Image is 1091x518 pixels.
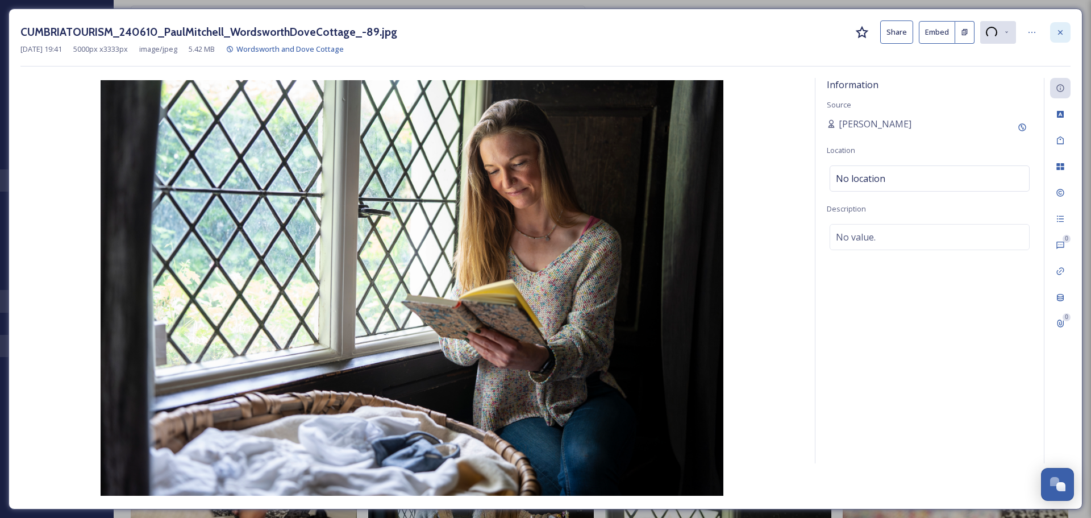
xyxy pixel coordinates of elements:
[919,21,955,44] button: Embed
[1041,468,1074,501] button: Open Chat
[1063,235,1071,243] div: 0
[839,117,911,131] span: [PERSON_NAME]
[20,80,803,496] img: CUMBRIATOURISM_240610_PaulMitchell_WordsworthDoveCottage_-89.jpg
[827,145,855,155] span: Location
[827,100,851,110] span: Source
[20,24,397,40] h3: CUMBRIATOURISM_240610_PaulMitchell_WordsworthDoveCottage_-89.jpg
[139,44,177,55] span: image/jpeg
[836,230,876,244] span: No value.
[189,44,215,55] span: 5.42 MB
[1063,313,1071,321] div: 0
[827,78,878,91] span: Information
[836,172,885,185] span: No location
[880,20,913,44] button: Share
[73,44,128,55] span: 5000 px x 3333 px
[20,44,62,55] span: [DATE] 19:41
[236,44,344,54] span: Wordsworth and Dove Cottage
[827,204,866,214] span: Description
